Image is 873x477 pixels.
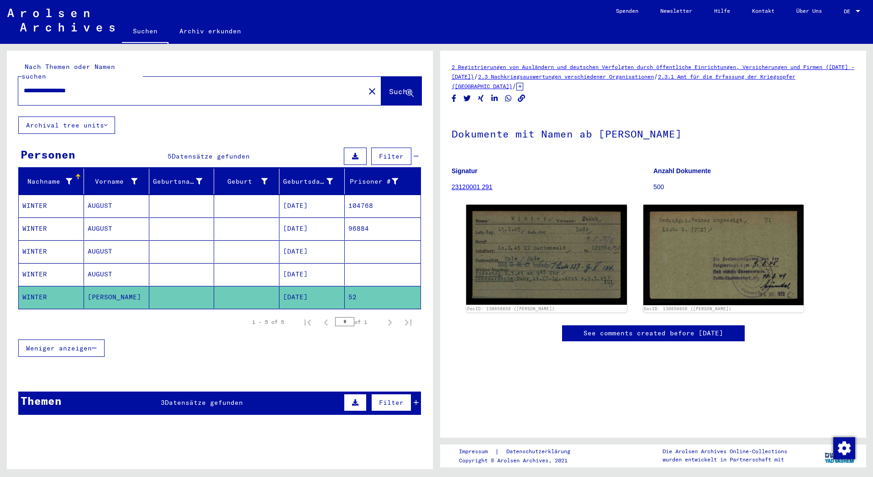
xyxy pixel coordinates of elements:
div: Prisoner # [348,177,398,186]
mat-cell: [DATE] [279,217,345,240]
a: Archiv erkunden [168,20,252,42]
a: 23120001 291 [452,183,493,191]
span: Weniger anzeigen [26,344,92,352]
div: Personen [21,146,75,163]
button: Previous page [317,313,335,331]
mat-cell: WINTER [19,263,84,286]
mat-header-cell: Geburt‏ [214,169,279,194]
div: Geburtsname [153,174,214,189]
mat-cell: AUGUST [84,217,149,240]
div: Themen [21,392,62,409]
div: Nachname [22,174,84,189]
mat-cell: WINTER [19,217,84,240]
button: Last page [399,313,417,331]
img: Zustimmung ändern [833,437,855,459]
h1: Dokumente mit Namen ab [PERSON_NAME] [452,113,855,153]
span: / [512,82,516,90]
button: Filter [371,394,411,411]
button: Share on Xing [476,93,486,104]
p: 500 [653,182,855,192]
button: First page [299,313,317,331]
mat-header-cell: Geburtsname [149,169,215,194]
a: Datenschutzerklärung [499,447,581,456]
mat-cell: WINTER [19,286,84,308]
span: Suche [389,87,412,96]
a: Impressum [459,447,495,456]
div: Geburtsname [153,177,203,186]
a: 2 Registrierungen von Ausländern und deutschen Verfolgten durch öffentliche Einrichtungen, Versic... [452,64,854,80]
mat-cell: AUGUST [84,195,149,217]
span: Filter [379,152,404,160]
img: 002.jpg [643,205,804,305]
span: Filter [379,398,404,407]
button: Share on WhatsApp [504,93,513,104]
img: Arolsen_neg.svg [7,9,115,32]
mat-cell: [DATE] [279,263,345,286]
button: Next page [381,313,399,331]
button: Share on Facebook [449,93,459,104]
button: Clear [363,82,381,100]
mat-cell: AUGUST [84,240,149,263]
button: Share on Twitter [463,93,472,104]
span: / [654,72,658,80]
mat-cell: 96884 [345,217,421,240]
a: 2.3 Nachkriegsauswertungen verschiedener Organisationen [478,73,654,80]
div: Vorname [88,177,137,186]
span: 3 [161,398,165,407]
div: Nachname [22,177,72,186]
span: DE [844,8,854,15]
a: DocID: 130656656 ([PERSON_NAME]) [644,306,731,311]
a: See comments created before [DATE] [584,329,723,338]
img: yv_logo.png [823,444,857,467]
button: Suche [381,77,421,105]
mat-cell: 104768 [345,195,421,217]
button: Share on LinkedIn [490,93,500,104]
img: 001.jpg [466,205,627,305]
b: Anzahl Dokumente [653,167,711,175]
mat-cell: WINTER [19,195,84,217]
mat-cell: WINTER [19,240,84,263]
p: wurden entwickelt in Partnerschaft mit [663,456,787,464]
mat-cell: [PERSON_NAME] [84,286,149,308]
span: Datensätze gefunden [172,152,250,160]
mat-header-cell: Geburtsdatum [279,169,345,194]
b: Signatur [452,167,478,175]
mat-label: Nach Themen oder Namen suchen [21,63,115,80]
div: Prisoner # [348,174,410,189]
mat-cell: 52 [345,286,421,308]
mat-cell: [DATE] [279,286,345,308]
mat-icon: close [367,86,378,97]
mat-cell: [DATE] [279,195,345,217]
mat-header-cell: Prisoner # [345,169,421,194]
span: 5 [168,152,172,160]
p: Die Arolsen Archives Online-Collections [663,447,787,456]
mat-header-cell: Nachname [19,169,84,194]
div: Geburt‏ [218,174,279,189]
mat-cell: AUGUST [84,263,149,286]
div: of 1 [335,318,381,326]
a: DocID: 130656656 ([PERSON_NAME]) [467,306,555,311]
button: Copy link [517,93,526,104]
p: Copyright © Arolsen Archives, 2021 [459,456,581,465]
a: Suchen [122,20,168,44]
div: | [459,447,581,456]
div: Geburtsdatum [283,174,344,189]
span: Datensätze gefunden [165,398,243,407]
mat-header-cell: Vorname [84,169,149,194]
div: 1 – 5 of 5 [252,318,284,326]
span: / [474,72,478,80]
mat-cell: [DATE] [279,240,345,263]
button: Weniger anzeigen [18,339,105,357]
div: Geburtsdatum [283,177,333,186]
button: Archival tree units [18,117,115,134]
button: Filter [371,148,411,165]
div: Geburt‏ [218,177,268,186]
div: Vorname [88,174,149,189]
